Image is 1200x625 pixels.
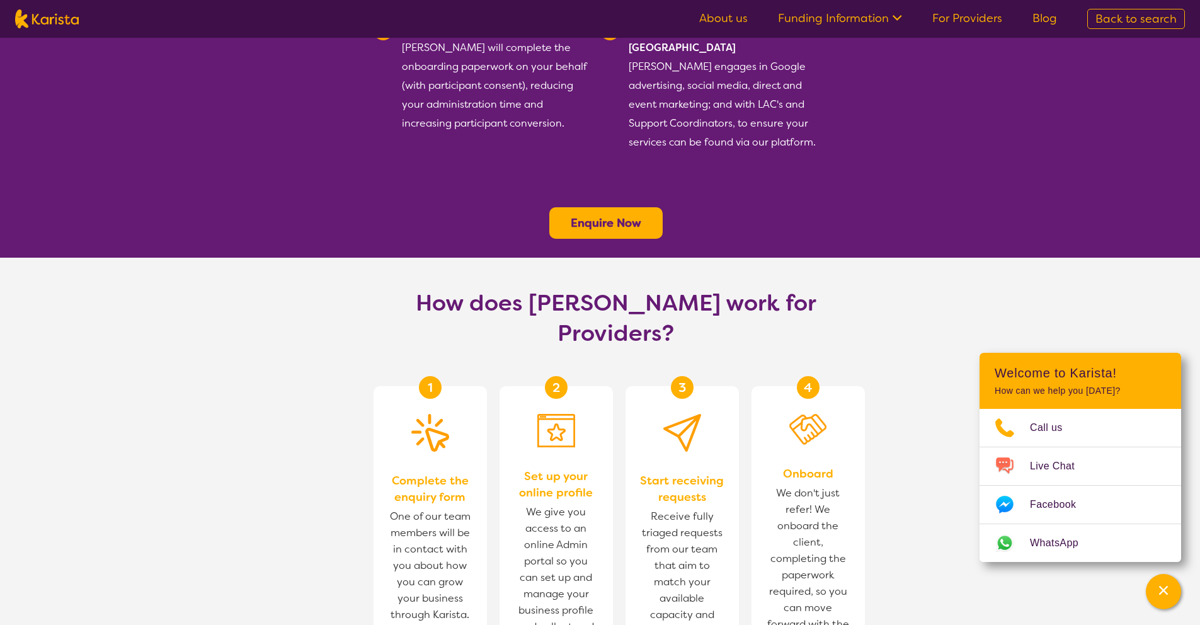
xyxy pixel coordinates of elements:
div: 4 [797,376,820,399]
img: Karista logo [15,9,79,28]
img: Complete the enquiry form [411,414,449,452]
span: Complete the enquiry form [386,473,474,505]
span: Start receiving requests [638,473,726,505]
p: How can we help you [DATE]? [995,386,1166,396]
ul: Choose channel [980,409,1181,562]
a: Funding Information [778,11,902,26]
span: Onboard [783,466,833,482]
h2: Welcome to Karista! [995,365,1166,381]
img: Onboard [789,414,827,445]
div: 2 [545,376,568,399]
span: WhatsApp [1030,534,1094,553]
div: Channel Menu [980,353,1181,562]
div: [PERSON_NAME] will complete the onboarding paperwork on your behalf (with participant consent), r... [402,20,593,152]
a: Enquire Now [571,215,641,231]
a: Web link opens in a new tab. [980,524,1181,562]
button: Channel Menu [1146,574,1181,609]
a: For Providers [932,11,1002,26]
span: Back to search [1095,11,1177,26]
div: 3 [671,376,694,399]
span: Live Chat [1030,457,1090,476]
a: About us [699,11,748,26]
button: Enquire Now [549,207,663,239]
div: [PERSON_NAME] engages in Google advertising, social media, direct and event marketing; and with L... [629,20,820,152]
h1: How does [PERSON_NAME] work for Providers? [405,288,827,348]
span: Facebook [1030,495,1091,514]
span: Call us [1030,418,1078,437]
div: 1 [419,376,442,399]
img: Provider Start receiving requests [663,414,701,452]
span: Set up your online profile [512,468,600,501]
a: Blog [1032,11,1057,26]
a: Back to search [1087,9,1185,29]
img: Set up your online profile [537,414,575,447]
